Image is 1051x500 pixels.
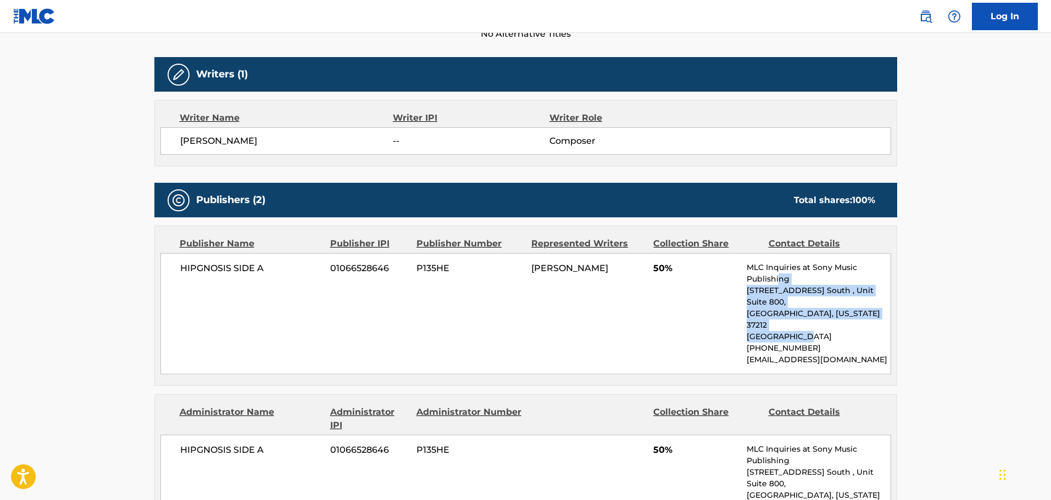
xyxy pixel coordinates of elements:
[180,443,322,457] span: HIPGNOSIS SIDE A
[769,237,875,250] div: Contact Details
[330,262,408,275] span: 01066528646
[653,443,738,457] span: 50%
[393,111,549,125] div: Writer IPI
[416,262,523,275] span: P135HE
[948,10,961,23] img: help
[653,237,760,250] div: Collection Share
[915,5,937,27] a: Public Search
[416,443,523,457] span: P135HE
[180,134,393,148] span: [PERSON_NAME]
[180,237,322,250] div: Publisher Name
[996,447,1051,500] iframe: Chat Widget
[747,443,890,467] p: MLC Inquiries at Sony Music Publishing
[653,262,738,275] span: 50%
[919,10,932,23] img: search
[653,406,760,432] div: Collection Share
[393,134,549,148] span: --
[747,262,890,285] p: MLC Inquiries at Sony Music Publishing
[794,194,875,207] div: Total shares:
[549,134,692,148] span: Composer
[330,237,408,250] div: Publisher IPI
[180,262,322,275] span: HIPGNOSIS SIDE A
[747,331,890,342] p: [GEOGRAPHIC_DATA]
[999,458,1006,491] div: Drag
[196,194,265,206] h5: Publishers (2)
[180,111,393,125] div: Writer Name
[196,68,248,81] h5: Writers (1)
[769,406,875,432] div: Contact Details
[852,195,875,205] span: 100 %
[747,342,890,354] p: [PHONE_NUMBER]
[172,194,185,207] img: Publishers
[549,111,692,125] div: Writer Role
[330,443,408,457] span: 01066528646
[172,68,185,81] img: Writers
[531,263,608,273] span: [PERSON_NAME]
[972,3,1038,30] a: Log In
[180,406,322,432] div: Administrator Name
[747,467,890,490] p: [STREET_ADDRESS] South , Unit Suite 800,
[747,354,890,366] p: [EMAIL_ADDRESS][DOMAIN_NAME]
[416,237,523,250] div: Publisher Number
[330,406,408,432] div: Administrator IPI
[943,5,965,27] div: Help
[531,237,645,250] div: Represented Writers
[747,308,890,331] p: [GEOGRAPHIC_DATA], [US_STATE] 37212
[416,406,523,432] div: Administrator Number
[13,8,55,24] img: MLC Logo
[747,285,890,308] p: [STREET_ADDRESS] South , Unit Suite 800,
[154,27,897,41] span: No Alternative Titles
